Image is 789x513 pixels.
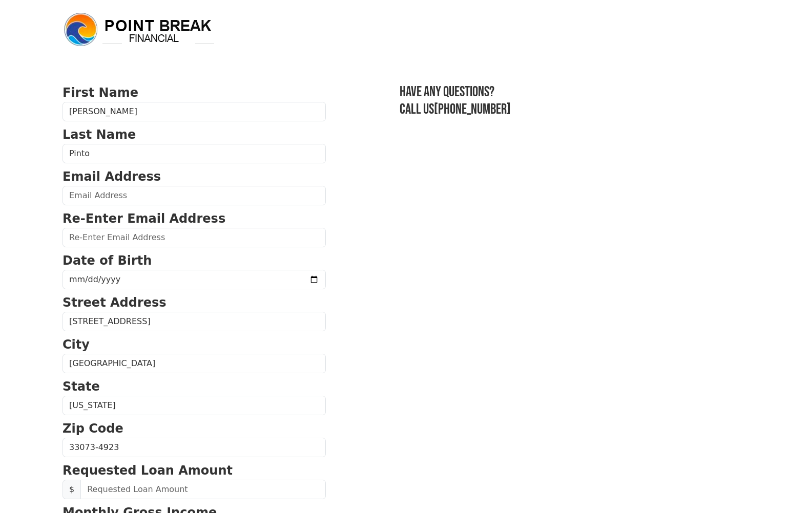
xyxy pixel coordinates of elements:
[63,102,326,121] input: First Name
[63,228,326,247] input: Re-Enter Email Address
[63,253,152,268] strong: Date of Birth
[63,211,225,226] strong: Re-Enter Email Address
[400,101,726,118] h3: Call us
[63,337,90,352] strong: City
[63,127,136,142] strong: Last Name
[63,295,167,310] strong: Street Address
[434,101,511,118] a: [PHONE_NUMBER]
[63,480,81,499] span: $
[63,169,161,184] strong: Email Address
[63,186,326,205] input: Email Address
[63,85,138,100] strong: First Name
[63,463,233,478] strong: Requested Loan Amount
[63,379,100,394] strong: State
[63,438,326,457] input: Zip Code
[80,480,326,499] input: Requested Loan Amount
[400,83,726,101] h3: Have any questions?
[63,354,326,373] input: City
[63,144,326,163] input: Last Name
[63,312,326,331] input: Street Address
[63,11,216,48] img: logo.png
[63,421,123,436] strong: Zip Code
